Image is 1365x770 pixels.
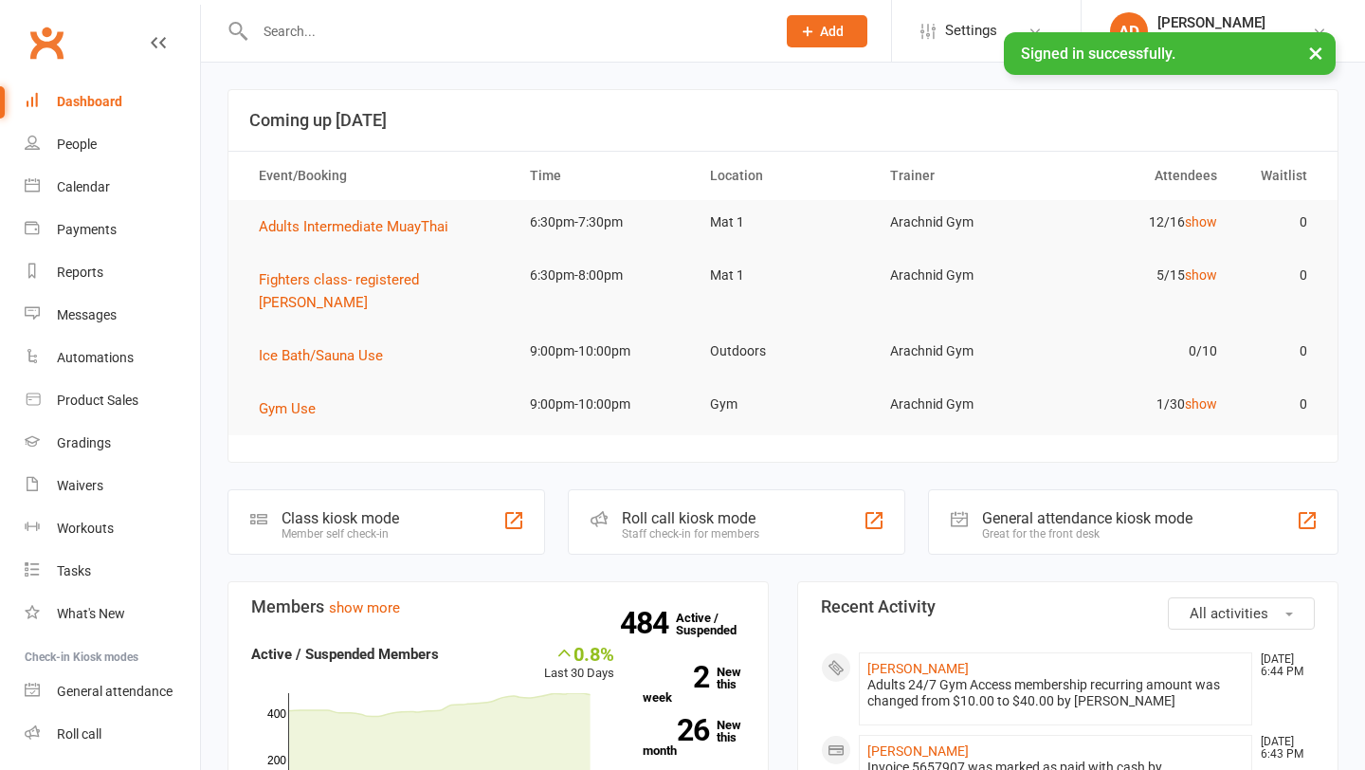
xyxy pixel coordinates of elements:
div: Roll call kiosk mode [622,509,759,527]
button: × [1299,32,1333,73]
td: 9:00pm-10:00pm [513,329,693,374]
a: Calendar [25,166,200,209]
div: Roll call [57,726,101,742]
div: Great for the front desk [982,527,1192,541]
span: Fighters class- registered [PERSON_NAME] [259,271,419,311]
div: Messages [57,307,117,322]
span: Ice Bath/Sauna Use [259,347,383,364]
div: What's New [57,606,125,621]
a: show [1185,267,1217,283]
th: Attendees [1053,152,1233,200]
div: Arachnid Gym [1157,31,1265,48]
a: 484Active / Suspended [676,597,759,651]
a: Product Sales [25,379,200,422]
div: Dashboard [57,94,122,109]
div: Member self check-in [282,527,399,541]
button: Add [787,15,867,47]
a: Waivers [25,465,200,507]
td: 6:30pm-7:30pm [513,200,693,245]
a: [PERSON_NAME] [867,661,969,676]
span: All activities [1190,605,1268,622]
button: Fighters class- registered [PERSON_NAME] [259,268,496,314]
div: [PERSON_NAME] [1157,14,1265,31]
input: Search... [249,18,762,45]
td: Outdoors [693,329,873,374]
a: [PERSON_NAME] [867,743,969,759]
a: General attendance kiosk mode [25,670,200,713]
div: Calendar [57,179,110,194]
td: 0 [1234,253,1324,298]
td: 0 [1234,329,1324,374]
th: Time [513,152,693,200]
td: 1/30 [1053,382,1233,427]
div: AD [1110,12,1148,50]
div: Waivers [57,478,103,493]
th: Trainer [873,152,1053,200]
span: Adults Intermediate MuayThai [259,218,448,235]
th: Event/Booking [242,152,513,200]
td: 12/16 [1053,200,1233,245]
h3: Coming up [DATE] [249,111,1317,130]
a: What's New [25,593,200,635]
td: 9:00pm-10:00pm [513,382,693,427]
td: Arachnid Gym [873,200,1053,245]
td: 0 [1234,200,1324,245]
button: Gym Use [259,397,329,420]
a: Workouts [25,507,200,550]
div: Adults 24/7 Gym Access membership recurring amount was changed from $10.00 to $40.00 by [PERSON_N... [867,677,1244,709]
button: Ice Bath/Sauna Use [259,344,396,367]
div: Payments [57,222,117,237]
td: Arachnid Gym [873,329,1053,374]
span: Signed in successfully. [1021,45,1175,63]
div: Tasks [57,563,91,578]
a: show more [329,599,400,616]
div: Last 30 Days [544,643,614,684]
div: Reports [57,265,103,280]
time: [DATE] 6:44 PM [1251,653,1314,678]
div: 0.8% [544,643,614,664]
div: Gradings [57,435,111,450]
button: Adults Intermediate MuayThai [259,215,462,238]
div: Staff check-in for members [622,527,759,541]
td: Arachnid Gym [873,253,1053,298]
a: Roll call [25,713,200,756]
td: Arachnid Gym [873,382,1053,427]
a: show [1185,396,1217,412]
span: Gym Use [259,400,316,417]
strong: 26 [643,716,709,744]
h3: Members [251,597,745,616]
div: Product Sales [57,393,138,408]
td: 0/10 [1053,329,1233,374]
strong: 484 [620,609,676,637]
th: Waitlist [1234,152,1324,200]
a: Gradings [25,422,200,465]
td: Gym [693,382,873,427]
div: Workouts [57,521,114,536]
div: General attendance kiosk mode [982,509,1192,527]
td: 6:30pm-8:00pm [513,253,693,298]
strong: Active / Suspended Members [251,646,439,663]
a: Messages [25,294,200,337]
a: show [1185,214,1217,229]
a: Automations [25,337,200,379]
a: Dashboard [25,81,200,123]
div: People [57,137,97,152]
span: Add [820,24,844,39]
h3: Recent Activity [821,597,1315,616]
a: Clubworx [23,19,70,66]
a: Tasks [25,550,200,593]
div: Class kiosk mode [282,509,399,527]
a: 2New this week [643,666,745,704]
a: 26New this month [643,719,745,757]
a: Reports [25,251,200,294]
button: All activities [1168,597,1315,630]
strong: 2 [643,663,709,691]
time: [DATE] 6:43 PM [1251,736,1314,761]
td: 0 [1234,382,1324,427]
td: 5/15 [1053,253,1233,298]
span: Settings [945,9,997,52]
div: Automations [57,350,134,365]
a: People [25,123,200,166]
td: Mat 1 [693,200,873,245]
td: Mat 1 [693,253,873,298]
